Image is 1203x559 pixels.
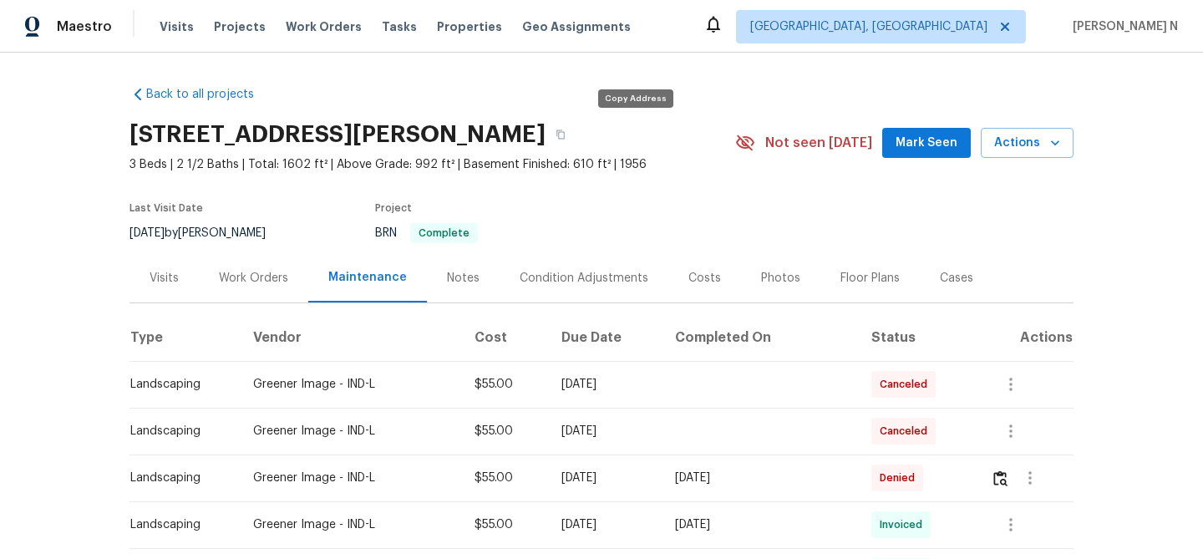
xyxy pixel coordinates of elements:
span: BRN [375,227,478,239]
span: Not seen [DATE] [765,135,872,151]
div: Landscaping [130,470,226,486]
div: $55.00 [475,423,535,440]
span: [PERSON_NAME] N [1066,18,1178,35]
div: Condition Adjustments [520,270,648,287]
span: Invoiced [880,516,929,533]
div: Visits [150,270,179,287]
div: Landscaping [130,423,226,440]
span: Mark Seen [896,133,957,154]
span: Complete [412,228,476,238]
div: Floor Plans [840,270,900,287]
th: Actions [977,314,1074,361]
span: [DATE] [129,227,165,239]
div: Greener Image - IND-L [253,423,448,440]
div: Cases [940,270,973,287]
div: Greener Image - IND-L [253,516,448,533]
button: Review Icon [991,458,1010,498]
th: Type [129,314,240,361]
div: $55.00 [475,516,535,533]
div: Costs [688,270,721,287]
th: Cost [461,314,548,361]
span: Canceled [880,376,934,393]
div: $55.00 [475,470,535,486]
div: $55.00 [475,376,535,393]
div: by [PERSON_NAME] [129,223,286,243]
span: Project [375,203,412,213]
th: Vendor [240,314,461,361]
span: Last Visit Date [129,203,203,213]
div: [DATE] [675,516,845,533]
div: [DATE] [561,423,648,440]
a: Back to all projects [129,86,290,103]
span: 3 Beds | 2 1/2 Baths | Total: 1602 ft² | Above Grade: 992 ft² | Basement Finished: 610 ft² | 1956 [129,156,735,173]
div: Photos [761,270,800,287]
button: Mark Seen [882,128,971,159]
span: [GEOGRAPHIC_DATA], [GEOGRAPHIC_DATA] [750,18,987,35]
div: [DATE] [561,376,648,393]
span: Work Orders [286,18,362,35]
div: Landscaping [130,516,226,533]
div: Landscaping [130,376,226,393]
div: Maintenance [328,269,407,286]
h2: [STREET_ADDRESS][PERSON_NAME] [129,126,546,143]
span: Actions [994,133,1060,154]
button: Actions [981,128,1074,159]
span: Geo Assignments [522,18,631,35]
th: Status [858,314,977,361]
img: Review Icon [993,470,1008,486]
span: Projects [214,18,266,35]
span: Tasks [382,21,417,33]
span: Canceled [880,423,934,440]
div: [DATE] [561,470,648,486]
div: Greener Image - IND-L [253,470,448,486]
th: Completed On [662,314,858,361]
div: Notes [447,270,480,287]
div: Greener Image - IND-L [253,376,448,393]
div: [DATE] [675,470,845,486]
span: Visits [160,18,194,35]
span: Properties [437,18,502,35]
div: Work Orders [219,270,288,287]
span: Maestro [57,18,112,35]
th: Due Date [548,314,662,361]
span: Denied [880,470,921,486]
div: [DATE] [561,516,648,533]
